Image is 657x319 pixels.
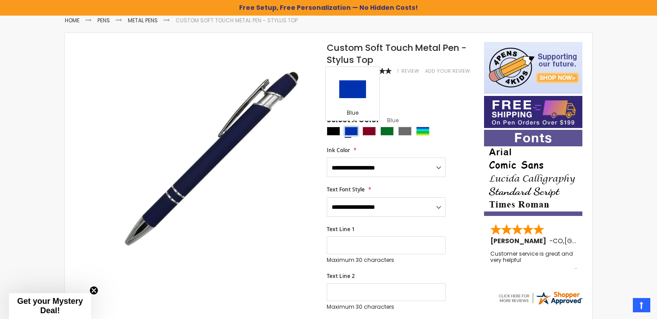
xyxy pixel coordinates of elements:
span: CO [553,236,563,245]
p: Maximum 30 characters [327,257,446,264]
img: 4pens 4 kids [484,42,582,94]
div: Get your Mystery Deal!Close teaser [9,293,91,319]
div: Black [327,127,340,136]
span: 1 [397,68,399,75]
span: Blue [379,116,399,124]
img: 4pens.com widget logo [497,290,583,306]
span: Ink Color [327,146,350,154]
a: Top [633,298,650,312]
p: Maximum 30 characters [327,303,446,311]
span: Text Line 2 [327,272,355,280]
a: Add Your Review [425,68,470,75]
div: Customer service is great and very helpful [490,251,577,270]
img: Free shipping on orders over $199 [484,96,582,128]
div: Green [380,127,394,136]
button: Close teaser [89,286,98,295]
div: Blue [328,109,377,118]
span: Get your Mystery Deal! [17,297,83,315]
a: Home [65,17,80,24]
span: Select A Color [327,115,379,127]
span: Review [401,68,419,75]
div: Assorted [416,127,430,136]
span: [GEOGRAPHIC_DATA] [564,236,630,245]
span: Text Font Style [327,186,365,193]
span: Custom Soft Touch Metal Pen - Stylus Top [327,41,467,66]
a: 1 Review [397,68,421,75]
img: font-personalization-examples [484,130,582,216]
span: - , [549,236,630,245]
a: Pens [97,17,110,24]
span: Text Line 1 [327,225,355,233]
div: Grey [398,127,412,136]
a: 4pens.com certificate URL [497,300,583,308]
span: [PERSON_NAME] [490,236,549,245]
li: Custom Soft Touch Metal Pen - Stylus Top [176,17,298,24]
img: regal_rubber_blue_n_3_1_2.jpg [110,55,315,259]
div: Blue [345,127,358,136]
div: Burgundy [362,127,376,136]
a: Metal Pens [128,17,158,24]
